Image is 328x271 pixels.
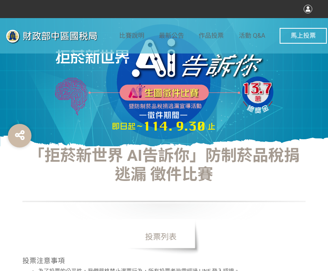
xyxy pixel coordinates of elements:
a: 活動 Q&A [239,18,265,53]
a: 最新公告 [159,18,184,53]
span: 馬上投票 [291,32,316,39]
span: 活動 Q&A [239,32,265,39]
span: 最新公告 [159,32,184,39]
span: 作品投票 [199,32,224,39]
span: 投票注意事項 [22,257,65,265]
span: 投票列表 [122,219,200,254]
h1: 「拒菸新世界 AI告訴你」防制菸品稅捐逃漏 徵件比賽 [22,146,306,219]
img: 「拒菸新世界 AI告訴你」防制菸品稅捐逃漏 徵件比賽 [46,23,282,141]
a: 比賽說明 [119,18,144,53]
span: 比賽說明 [119,32,144,39]
button: 馬上投票 [280,28,327,44]
a: 作品投票 [199,18,224,53]
img: 「拒菸新世界 AI告訴你」防制菸品稅捐逃漏 徵件比賽 [1,26,119,46]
